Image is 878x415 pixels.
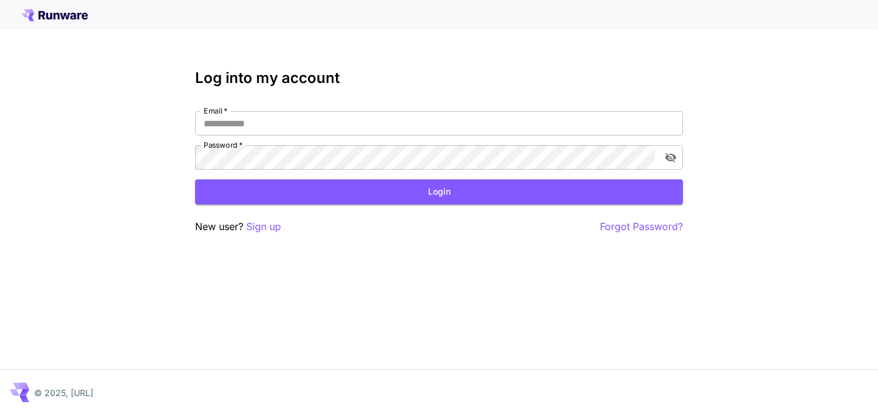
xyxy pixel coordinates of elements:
button: toggle password visibility [660,146,682,168]
button: Login [195,179,683,204]
button: Sign up [246,219,281,234]
p: New user? [195,219,281,234]
label: Password [204,140,243,150]
label: Email [204,106,227,116]
h3: Log into my account [195,70,683,87]
p: © 2025, [URL] [34,386,93,399]
button: Forgot Password? [600,219,683,234]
